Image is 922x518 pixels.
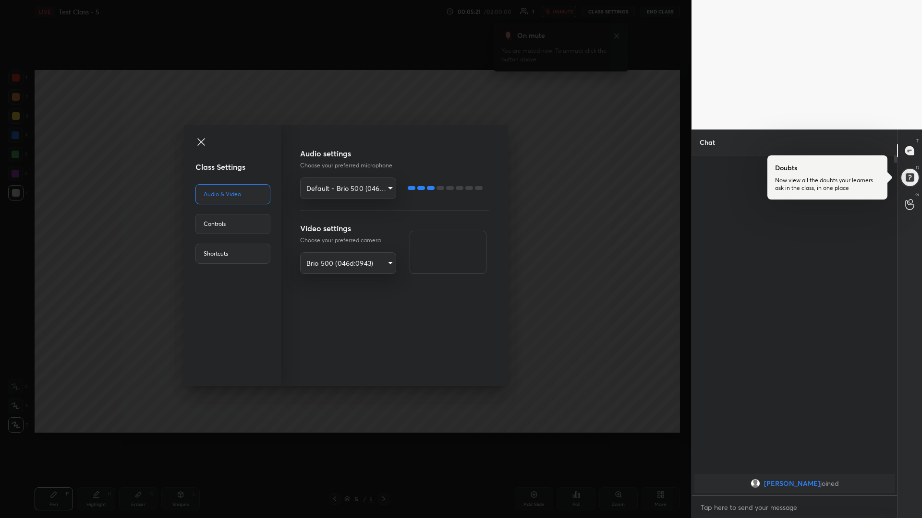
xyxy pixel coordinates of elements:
[300,223,396,234] h3: Video settings
[195,161,281,173] h3: Class Settings
[764,480,820,487] span: [PERSON_NAME]
[300,177,396,199] div: Default - Brio 500 (046d:0943)
[916,164,919,171] p: D
[300,161,489,170] p: Choose your preferred microphone
[692,129,723,155] p: Chat
[692,472,897,495] div: grid
[300,236,396,245] p: Choose your preferred camera
[820,480,839,487] span: joined
[300,252,396,274] div: Default - Brio 500 (046d:0943)
[195,214,270,234] div: Controls
[195,184,270,204] div: Audio & Video
[195,244,270,264] div: Shortcuts
[916,137,919,144] p: T
[751,479,760,488] img: default.png
[300,148,489,159] h3: Audio settings
[915,191,919,198] p: G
